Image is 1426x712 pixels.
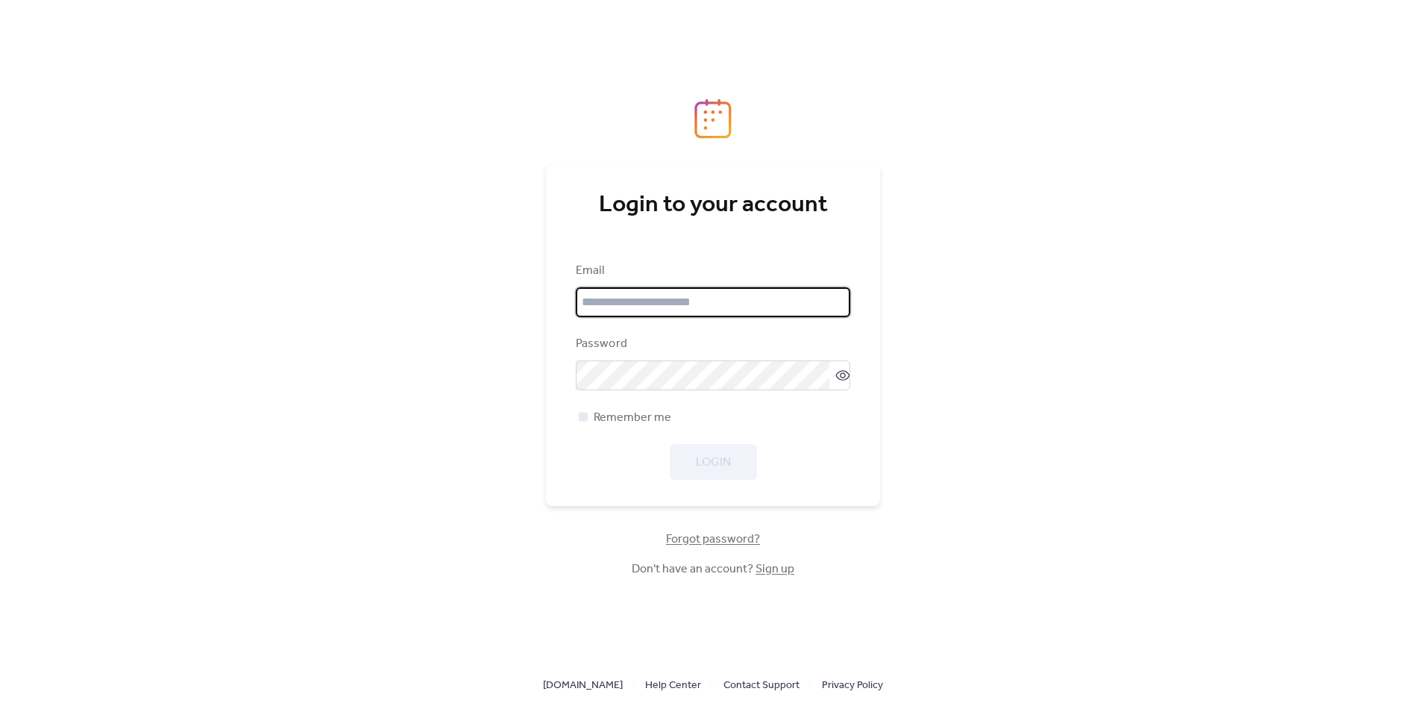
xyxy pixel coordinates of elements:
span: Forgot password? [666,531,760,549]
span: Don't have an account? [632,560,794,578]
div: Login to your account [576,190,850,220]
img: logo [694,99,732,139]
a: Sign up [756,558,794,581]
span: [DOMAIN_NAME] [543,677,623,695]
a: Contact Support [723,675,800,694]
a: Privacy Policy [822,675,883,694]
span: Remember me [594,409,671,427]
span: Privacy Policy [822,677,883,695]
a: Help Center [645,675,701,694]
div: Email [576,262,847,280]
a: [DOMAIN_NAME] [543,675,623,694]
span: Contact Support [723,677,800,695]
span: Help Center [645,677,701,695]
div: Password [576,335,847,353]
a: Forgot password? [666,535,760,543]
